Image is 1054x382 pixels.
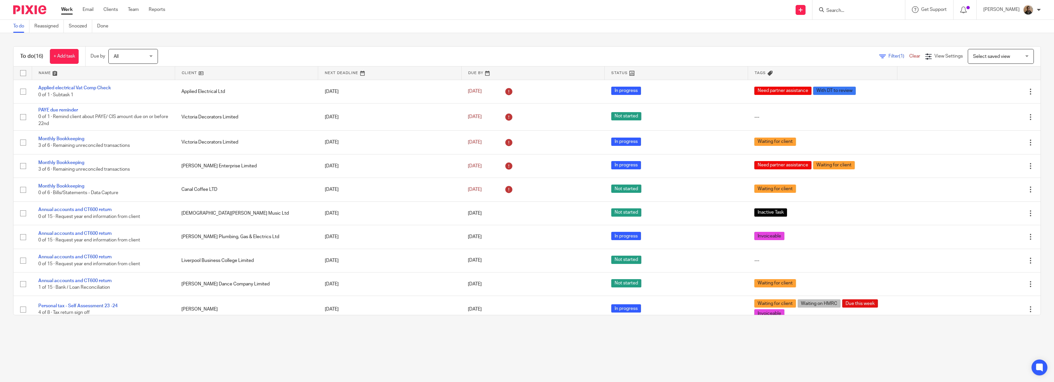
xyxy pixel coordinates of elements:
[611,112,641,120] span: Not started
[754,257,890,264] div: ---
[20,53,43,60] h1: To do
[34,54,43,59] span: (16)
[50,49,79,64] a: + Add task
[468,258,482,263] span: [DATE]
[38,278,112,283] a: Annual accounts and CT600 return
[97,20,113,33] a: Done
[611,232,641,240] span: In progress
[175,201,318,225] td: [DEMOGRAPHIC_DATA][PERSON_NAME] Music Ltd
[611,304,641,313] span: In progress
[468,164,482,168] span: [DATE]
[318,131,461,154] td: [DATE]
[468,211,482,216] span: [DATE]
[38,86,111,90] a: Applied electrical Vat Comp Check
[468,234,482,239] span: [DATE]
[38,160,84,165] a: Monthly Bookkeeping
[83,6,94,13] a: Email
[175,272,318,296] td: [PERSON_NAME] Dance Company Limited
[34,20,64,33] a: Reassigned
[755,71,766,75] span: Tags
[754,185,796,193] span: Waiting for client
[754,299,796,308] span: Waiting for client
[91,53,105,60] p: Due by
[468,114,482,119] span: [DATE]
[38,93,73,97] span: 0 of 1 · Subtask 1
[175,103,318,130] td: Victoria Decorators Limited
[909,54,920,59] a: Clear
[149,6,165,13] a: Reports
[611,279,641,287] span: Not started
[175,249,318,272] td: Liverpool Business College Limited
[318,178,461,201] td: [DATE]
[798,299,841,308] span: Waiting on HMRC
[38,207,112,212] a: Annual accounts and CT600 return
[754,161,811,169] span: Need partner assistance
[754,138,796,146] span: Waiting for client
[611,87,641,95] span: In progress
[468,187,482,192] span: [DATE]
[318,249,461,272] td: [DATE]
[38,144,130,148] span: 3 of 6 · Remaining unreconciled transactions
[611,185,641,193] span: Not started
[611,138,641,146] span: In progress
[38,191,118,195] span: 0 of 6 · Bills/Statements - Data Capture
[103,6,118,13] a: Clients
[13,5,46,14] img: Pixie
[973,54,1010,59] span: Select saved view
[38,184,84,189] a: Monthly Bookkeeping
[128,6,139,13] a: Team
[175,80,318,103] td: Applied Electrical Ltd
[38,108,78,112] a: PAYE due reminder
[38,137,84,141] a: Monthly Bookkeeping
[318,272,461,296] td: [DATE]
[38,238,140,242] span: 0 of 15 · Request year end information from client
[318,154,461,178] td: [DATE]
[175,178,318,201] td: Canal Coffee LTD
[38,310,90,315] span: 4 of 8 · Tax return sign off
[934,54,963,59] span: View Settings
[826,8,885,14] input: Search
[468,140,482,145] span: [DATE]
[754,232,784,240] span: Invoiceable
[38,167,130,172] span: 3 of 6 · Remaining unreconciled transactions
[38,285,110,290] span: 1 of 15 · Bank / Loan Reconciliation
[983,6,1020,13] p: [PERSON_NAME]
[888,54,909,59] span: Filter
[318,103,461,130] td: [DATE]
[842,299,878,308] span: Due this week
[13,20,29,33] a: To do
[175,154,318,178] td: [PERSON_NAME] Enterprise Limited
[754,309,784,318] span: Invoiceable
[468,282,482,286] span: [DATE]
[318,80,461,103] td: [DATE]
[318,225,461,249] td: [DATE]
[468,307,482,312] span: [DATE]
[611,161,641,169] span: In progress
[318,201,461,225] td: [DATE]
[61,6,73,13] a: Work
[754,87,811,95] span: Need partner assistance
[813,87,856,95] span: With DT to review
[899,54,904,59] span: (1)
[468,89,482,94] span: [DATE]
[38,255,112,259] a: Annual accounts and CT600 return
[813,161,855,169] span: Waiting for client
[38,304,118,308] a: Personal tax - Self Assessment 23 -24
[38,231,112,236] a: Annual accounts and CT600 return
[175,225,318,249] td: [PERSON_NAME] Plumbing, Gas & Electrics Ltd
[754,279,796,287] span: Waiting for client
[38,115,168,126] span: 0 of 1 · Remind client about PAYE/ CIS amount due on or before 22nd
[318,296,461,323] td: [DATE]
[754,114,890,120] div: ---
[38,214,140,219] span: 0 of 15 · Request year end information from client
[611,208,641,217] span: Not started
[175,131,318,154] td: Victoria Decorators Limited
[69,20,92,33] a: Snoozed
[754,208,787,217] span: Inactive Task
[175,296,318,323] td: [PERSON_NAME]
[1023,5,1034,15] img: WhatsApp%20Image%202025-04-23%20.jpg
[38,262,140,266] span: 0 of 15 · Request year end information from client
[921,7,947,12] span: Get Support
[114,54,119,59] span: All
[611,256,641,264] span: Not started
